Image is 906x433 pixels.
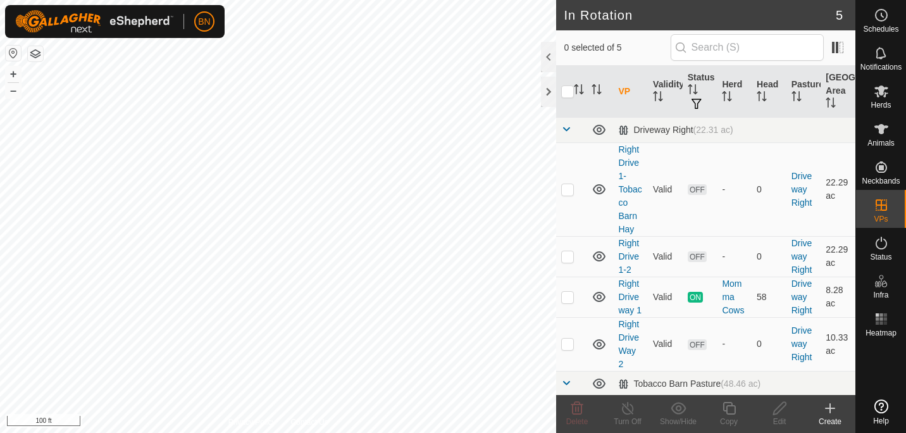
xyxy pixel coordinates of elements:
p-sorticon: Activate to sort [592,86,602,96]
p-sorticon: Activate to sort [688,86,698,96]
p-sorticon: Activate to sort [722,93,732,103]
td: 0 [752,236,786,277]
td: 58 [752,277,786,317]
a: Right Drive 1- Tobacco Barn Hay [618,144,642,234]
span: Heatmap [866,329,897,337]
div: - [722,183,747,196]
p-sorticon: Activate to sort [826,99,836,110]
td: Valid [648,236,683,277]
div: - [722,250,747,263]
span: Herds [871,101,891,109]
span: Delete [566,417,588,426]
div: Momma Cows [722,277,747,317]
button: Reset Map [6,46,21,61]
th: Pasture [786,66,821,118]
td: Valid [648,277,683,317]
a: Driveway Right [791,238,812,275]
span: OFF [688,339,707,350]
td: 22.29 ac [821,142,855,236]
div: Show/Hide [653,416,704,427]
div: Turn Off [602,416,653,427]
input: Search (S) [671,34,824,61]
span: Schedules [863,25,898,33]
span: Help [873,417,889,425]
a: Right Drive Way 2 [618,319,639,369]
p-sorticon: Activate to sort [791,93,802,103]
td: 10.33 ac [821,317,855,371]
td: 22.29 ac [821,236,855,277]
td: 8.28 ac [821,277,855,317]
p-sorticon: Activate to sort [653,93,663,103]
a: Driveway Right [791,279,812,315]
button: + [6,66,21,82]
img: Gallagher Logo [15,10,173,33]
th: Validity [648,66,683,118]
span: (48.46 ac) [721,379,760,389]
a: Contact Us [290,417,328,428]
h2: In Rotation [564,8,835,23]
td: 0 [752,142,786,236]
div: Create [805,416,855,427]
a: Right Drive 1-2 [618,238,639,275]
button: Map Layers [28,46,43,61]
span: Animals [867,139,895,147]
p-sorticon: Activate to sort [574,86,584,96]
a: Privacy Policy [228,417,276,428]
span: VPs [874,215,888,223]
td: 0 [752,317,786,371]
div: Edit [754,416,805,427]
span: OFF [688,184,707,195]
span: 0 selected of 5 [564,41,670,54]
span: Neckbands [862,177,900,185]
div: Tobacco Barn Pasture [618,379,760,389]
th: Herd [717,66,752,118]
span: BN [198,15,210,28]
span: (22.31 ac) [693,125,733,135]
span: Infra [873,291,888,299]
a: Right Drive way 1 [618,279,642,315]
td: Valid [648,317,683,371]
th: [GEOGRAPHIC_DATA] Area [821,66,855,118]
a: Driveway Right [791,171,812,208]
span: OFF [688,251,707,262]
td: Valid [648,142,683,236]
a: Help [856,394,906,430]
span: Notifications [860,63,902,71]
div: Copy [704,416,754,427]
th: VP [613,66,648,118]
th: Head [752,66,786,118]
button: – [6,83,21,98]
span: Status [870,253,891,261]
span: 5 [836,6,843,25]
a: Driveway Right [791,325,812,362]
p-sorticon: Activate to sort [757,93,767,103]
div: - [722,337,747,351]
span: ON [688,292,703,303]
div: Driveway Right [618,125,733,135]
th: Status [683,66,717,118]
